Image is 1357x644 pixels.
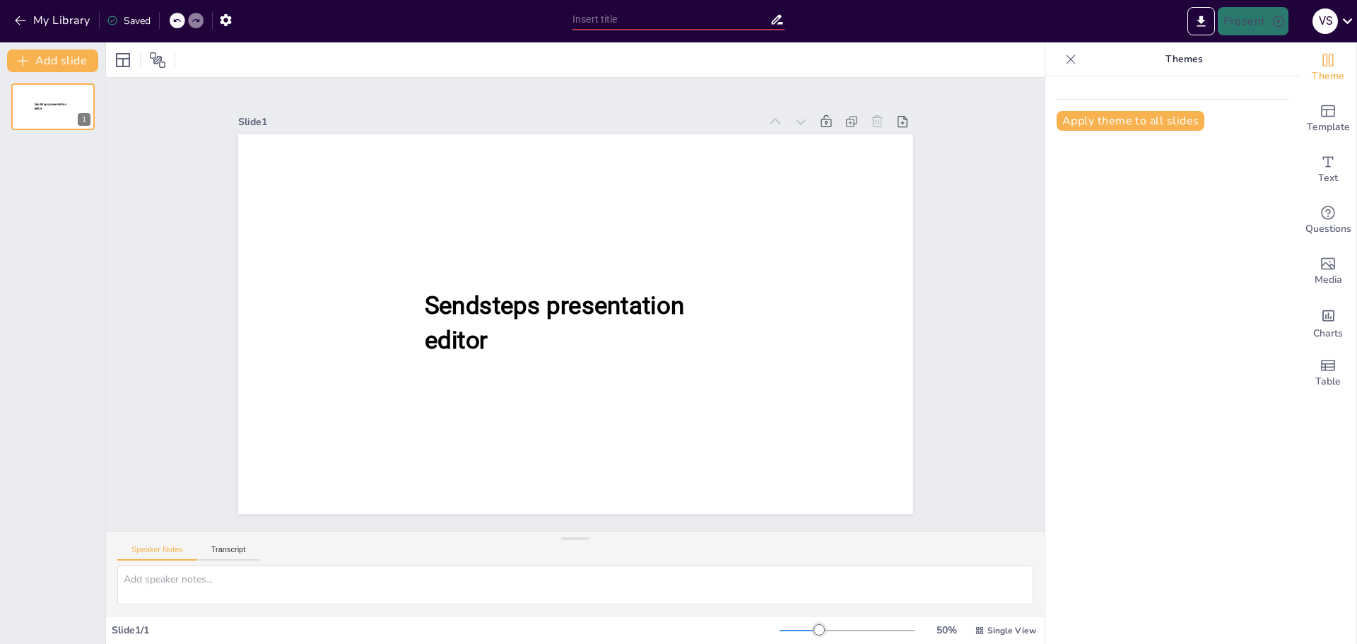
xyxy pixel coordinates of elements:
[424,291,683,354] span: Sendsteps presentation editor
[112,49,134,71] div: Layout
[112,623,780,637] div: Slide 1 / 1
[1300,297,1356,348] div: Add charts and graphs
[1187,7,1215,35] button: Export to PowerPoint
[929,623,963,637] div: 50 %
[1312,69,1344,84] span: Theme
[987,625,1036,636] span: Single View
[1300,144,1356,195] div: Add text boxes
[1312,7,1338,35] button: V S
[1307,119,1350,135] span: Template
[1300,195,1356,246] div: Get real-time input from your audience
[11,83,95,130] div: 1
[117,545,197,561] button: Speaker Notes
[11,9,96,32] button: My Library
[78,113,90,126] div: 1
[572,9,770,30] input: Insert title
[1057,111,1204,131] button: Apply theme to all slides
[1082,42,1286,76] p: Themes
[35,103,66,110] span: Sendsteps presentation editor
[197,545,260,561] button: Transcript
[1315,272,1342,288] span: Media
[1300,348,1356,399] div: Add a table
[1318,170,1338,186] span: Text
[1300,93,1356,144] div: Add ready made slides
[1300,42,1356,93] div: Change the overall theme
[1300,246,1356,297] div: Add images, graphics, shapes or video
[1313,326,1343,341] span: Charts
[1312,8,1338,34] div: V S
[7,49,98,72] button: Add slide
[238,115,760,129] div: Slide 1
[107,14,151,28] div: Saved
[1218,7,1288,35] button: Present
[1305,221,1351,237] span: Questions
[149,52,166,69] span: Position
[1315,374,1341,390] span: Table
